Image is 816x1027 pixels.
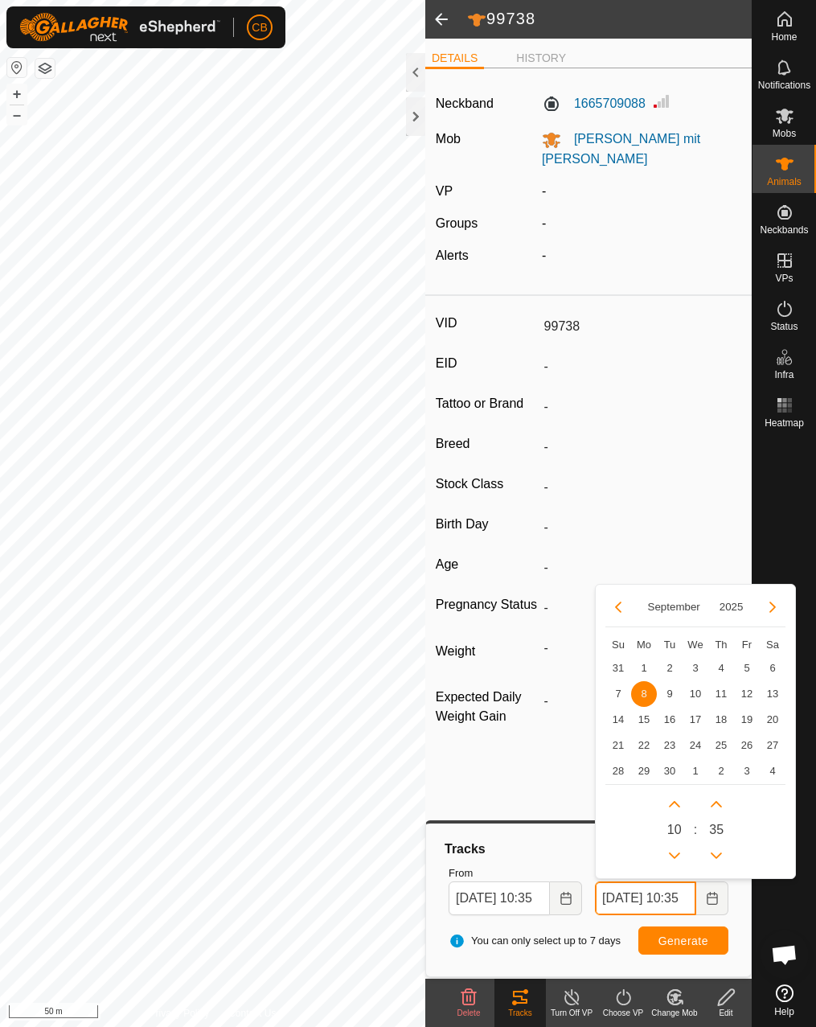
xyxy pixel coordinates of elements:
div: - [535,246,748,265]
div: Choose Date [595,584,796,880]
td: 11 [708,681,734,707]
button: Choose Date [550,881,582,915]
span: Heatmap [765,418,804,428]
p-button: Next Minute [703,791,729,817]
span: 8 [631,681,657,707]
td: 4 [760,758,785,784]
button: + [7,84,27,104]
label: Breed [436,433,538,454]
td: 10 [683,681,708,707]
td: 28 [605,758,631,784]
label: VID [436,313,538,334]
div: - [535,214,748,233]
button: Next Month [760,594,785,620]
td: 15 [631,707,657,733]
p-button: Previous Hour [662,843,687,869]
td: 24 [683,733,708,758]
td: 23 [657,733,683,758]
a: Contact Us [228,1006,276,1021]
td: 5 [734,655,760,681]
button: Reset Map [7,58,27,77]
button: Choose Date [696,881,728,915]
label: Expected Daily Weight Gain [436,688,538,726]
span: 4 [708,655,734,681]
button: Choose Month [642,598,707,616]
button: Choose Year [713,598,750,616]
label: Groups [436,216,478,230]
span: Neckbands [760,225,808,235]
p-button: Next Hour [662,791,687,817]
span: Status [770,322,798,331]
span: Sa [766,639,779,651]
span: Help [774,1007,794,1017]
span: 6 [760,655,785,681]
button: Previous Month [605,594,631,620]
label: Alerts [436,249,469,262]
span: : [694,820,697,840]
td: 26 [734,733,760,758]
label: Stock Class [436,474,538,495]
td: 3 [734,758,760,784]
td: 13 [760,681,785,707]
label: Tattoo or Brand [436,393,538,414]
span: 14 [605,707,631,733]
td: 19 [734,707,760,733]
span: Fr [742,639,752,651]
td: 21 [605,733,631,758]
td: 12 [734,681,760,707]
div: Change Mob [649,1007,700,1019]
td: 25 [708,733,734,758]
td: 9 [657,681,683,707]
li: HISTORY [510,50,572,67]
label: EID [436,353,538,374]
label: Neckband [436,94,494,113]
app-display-virtual-paddock-transition: - [542,184,546,198]
span: 17 [683,707,708,733]
span: 31 [605,655,631,681]
div: Tracks [442,840,735,859]
button: – [7,105,27,125]
span: You can only select up to 7 days [449,933,621,949]
span: Notifications [758,80,810,90]
span: Home [771,32,797,42]
div: Choose VP [597,1007,649,1019]
label: Birth Day [436,514,538,535]
td: 1 [683,758,708,784]
span: Generate [658,935,708,947]
label: Mob [436,132,461,146]
td: 16 [657,707,683,733]
td: 29 [631,758,657,784]
img: Gallagher Logo [19,13,220,42]
td: 18 [708,707,734,733]
h2: 99738 [467,9,752,30]
span: 1 [631,655,657,681]
td: 7 [605,681,631,707]
span: Animals [767,177,802,187]
li: DETAILS [425,50,484,69]
a: Privacy Policy [149,1006,209,1021]
td: 2 [657,655,683,681]
span: CB [252,19,267,36]
span: Tu [664,639,676,651]
td: 3 [683,655,708,681]
span: 10 [667,820,682,840]
button: Map Layers [35,59,55,78]
td: 27 [760,733,785,758]
span: Mo [637,639,651,651]
p-button: Previous Minute [703,843,729,869]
